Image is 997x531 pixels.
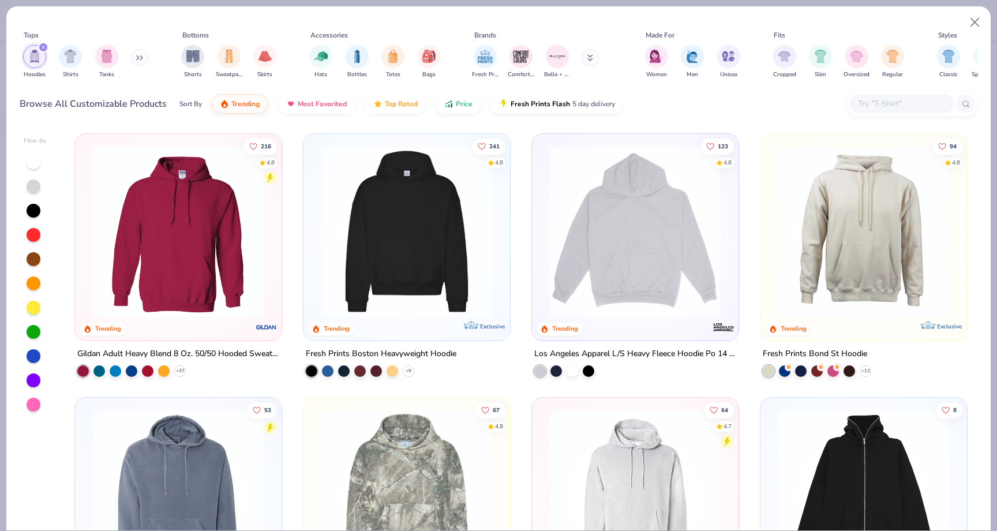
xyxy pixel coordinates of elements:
[508,70,534,79] span: Comfort Colors
[850,50,863,63] img: Oversized Image
[474,30,496,40] div: Brands
[20,97,167,111] div: Browse All Customizable Products
[645,45,668,79] div: filter for Women
[422,70,436,79] span: Bags
[223,50,235,63] img: Sweatpants Image
[953,407,957,413] span: 8
[720,70,737,79] span: Unisex
[646,30,674,40] div: Made For
[472,138,505,154] button: Like
[544,145,727,317] img: 6531d6c5-84f2-4e2d-81e4-76e2114e47c4
[386,70,400,79] span: Totes
[938,30,957,40] div: Styles
[681,45,704,79] div: filter for Men
[726,145,910,317] img: 7a261990-f1c3-47fe-abf2-b94cf530bb8d
[186,50,200,63] img: Shorts Image
[418,45,441,79] div: filter for Bags
[278,94,355,114] button: Most Favorited
[724,158,732,167] div: 4.8
[544,70,571,79] span: Bella + Canvas
[778,50,791,63] img: Cropped Image
[59,45,82,79] div: filter for Shirts
[886,50,899,63] img: Regular Image
[717,45,740,79] div: filter for Unisex
[100,50,113,63] img: Tanks Image
[549,48,566,65] img: Bella + Canvas Image
[844,45,869,79] button: filter button
[315,145,498,317] img: 91acfc32-fd48-4d6b-bdad-a4c1a30ac3fc
[23,45,46,79] div: filter for Hoodies
[216,70,242,79] span: Sweatpants
[815,70,826,79] span: Slim
[881,45,904,79] div: filter for Regular
[964,12,986,33] button: Close
[774,30,785,40] div: Fits
[314,50,328,63] img: Hats Image
[511,99,570,109] span: Fresh Prints Flash
[385,99,418,109] span: Top Rated
[179,99,202,109] div: Sort By
[24,70,46,79] span: Hoodies
[216,45,242,79] button: filter button
[59,45,82,79] button: filter button
[704,402,734,418] button: Like
[24,30,39,40] div: Tops
[772,145,955,317] img: 8f478216-4029-45fd-9955-0c7f7b28c4ae
[489,143,500,149] span: 241
[87,145,270,317] img: 01756b78-01f6-4cc6-8d8a-3c30c1a0c8ac
[508,45,534,79] div: filter for Comfort Colors
[244,138,278,154] button: Like
[950,143,957,149] span: 94
[181,45,204,79] div: filter for Shorts
[216,45,242,79] div: filter for Sweatpants
[512,48,530,65] img: Comfort Colors Image
[687,70,698,79] span: Men
[265,407,272,413] span: 53
[844,45,869,79] div: filter for Oversized
[418,45,441,79] button: filter button
[253,45,276,79] button: filter button
[253,45,276,79] div: filter for Skirts
[472,45,498,79] div: filter for Fresh Prints
[650,50,663,63] img: Women Image
[351,50,363,63] img: Bottles Image
[309,45,332,79] button: filter button
[63,70,78,79] span: Shirts
[314,70,327,79] span: Hats
[28,50,41,63] img: Hoodies Image
[456,99,473,109] span: Price
[182,30,209,40] div: Bottoms
[99,70,114,79] span: Tanks
[942,50,955,63] img: Classic Image
[718,143,728,149] span: 123
[717,45,740,79] button: filter button
[773,45,796,79] div: filter for Cropped
[493,407,500,413] span: 67
[499,99,508,109] img: flash.gif
[95,45,118,79] div: filter for Tanks
[773,45,796,79] button: filter button
[809,45,832,79] div: filter for Slim
[882,70,903,79] span: Regular
[309,45,332,79] div: filter for Hats
[220,99,229,109] img: trending.gif
[257,70,272,79] span: Skirts
[645,45,668,79] button: filter button
[365,94,426,114] button: Top Rated
[23,45,46,79] button: filter button
[534,347,736,361] div: Los Angeles Apparel L/S Heavy Fleece Hoodie Po 14 Oz
[176,368,185,375] span: + 37
[937,45,960,79] div: filter for Classic
[255,316,278,339] img: Gildan logo
[508,45,534,79] button: filter button
[248,402,278,418] button: Like
[422,50,435,63] img: Bags Image
[712,316,735,339] img: Los Angeles Apparel logo
[406,368,411,375] span: + 9
[809,45,832,79] button: filter button
[480,323,505,330] span: Exclusive
[686,50,699,63] img: Men Image
[814,50,827,63] img: Slim Image
[387,50,399,63] img: Totes Image
[932,138,962,154] button: Like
